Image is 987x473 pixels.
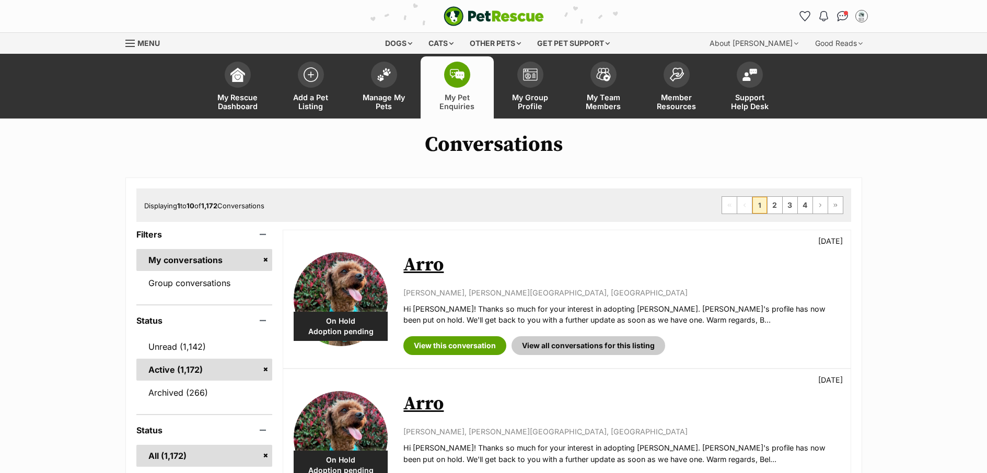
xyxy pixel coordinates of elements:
[403,426,840,437] p: [PERSON_NAME], [PERSON_NAME][GEOGRAPHIC_DATA], [GEOGRAPHIC_DATA]
[434,93,481,111] span: My Pet Enquiries
[230,67,245,82] img: dashboard-icon-eb2f2d2d3e046f16d808141f083e7271f6b2e854fb5c12c21221c1fb7104beca.svg
[450,69,465,80] img: pet-enquiries-icon-7e3ad2cf08bfb03b45e93fb7055b45f3efa6380592205ae92323e6603595dc1f.svg
[853,8,870,25] button: My account
[201,202,217,210] strong: 1,172
[136,272,273,294] a: Group conversations
[580,93,627,111] span: My Team Members
[421,56,494,119] a: My Pet Enquiries
[507,93,554,111] span: My Group Profile
[361,93,408,111] span: Manage My Pets
[797,8,870,25] ul: Account quick links
[669,67,684,81] img: member-resources-icon-8e73f808a243e03378d46382f2149f9095a855e16c252ad45f914b54edf8863c.svg
[737,197,752,214] span: Previous page
[828,197,843,214] a: Last page
[722,196,843,214] nav: Pagination
[512,336,665,355] a: View all conversations for this listing
[294,252,388,346] img: Arro
[653,93,700,111] span: Member Resources
[726,93,773,111] span: Support Help Desk
[378,33,420,54] div: Dogs
[136,425,273,435] header: Status
[136,359,273,381] a: Active (1,172)
[177,202,180,210] strong: 1
[818,374,843,385] p: [DATE]
[837,11,848,21] img: chat-41dd97257d64d25036548639549fe6c8038ab92f7586957e7f3b1b290dea8141.svg
[567,56,640,119] a: My Team Members
[304,67,318,82] img: add-pet-listing-icon-0afa8454b4691262ce3f59096e99ab1cd57d4a30225e0717b998d2c9b9846f56.svg
[444,6,544,26] img: logo-e224e6f780fb5917bec1dbf3a21bbac754714ae5b6737aabdf751b685950b380.svg
[136,230,273,239] header: Filters
[377,68,391,81] img: manage-my-pets-icon-02211641906a0b7f246fdf0571729dbe1e7629f14944591b6c1af311fb30b64b.svg
[144,202,264,210] span: Displaying to of Conversations
[856,11,867,21] img: Belle Vie Animal Rescue profile pic
[640,56,713,119] a: Member Resources
[722,197,737,214] span: First page
[294,326,388,337] span: Adoption pending
[136,382,273,404] a: Archived (266)
[136,445,273,467] a: All (1,172)
[187,202,194,210] strong: 10
[403,392,444,416] a: Arro
[287,93,334,111] span: Add a Pet Listing
[530,33,617,54] div: Get pet support
[752,197,767,214] span: Page 1
[274,56,347,119] a: Add a Pet Listing
[596,68,611,81] img: team-members-icon-5396bd8760b3fe7c0b43da4ab00e1e3bb1a5d9ba89233759b79545d2d3fc5d0d.svg
[494,56,567,119] a: My Group Profile
[834,8,851,25] a: Conversations
[783,197,797,214] a: Page 3
[403,442,840,465] p: Hi [PERSON_NAME]! Thanks so much for your interest in adopting [PERSON_NAME]. [PERSON_NAME]'s pro...
[813,197,828,214] a: Next page
[816,8,832,25] button: Notifications
[742,68,757,81] img: help-desk-icon-fdf02630f3aa405de69fd3d07c3f3aa587a6932b1a1747fa1d2bba05be0121f9.svg
[523,68,538,81] img: group-profile-icon-3fa3cf56718a62981997c0bc7e787c4b2cf8bcc04b72c1350f741eb67cf2f40e.svg
[797,8,814,25] a: Favourites
[347,56,421,119] a: Manage My Pets
[136,316,273,325] header: Status
[768,197,782,214] a: Page 2
[403,253,444,277] a: Arro
[702,33,806,54] div: About [PERSON_NAME]
[713,56,786,119] a: Support Help Desk
[462,33,528,54] div: Other pets
[421,33,461,54] div: Cats
[818,235,843,246] p: [DATE]
[798,197,812,214] a: Page 4
[403,287,840,298] p: [PERSON_NAME], [PERSON_NAME][GEOGRAPHIC_DATA], [GEOGRAPHIC_DATA]
[137,39,160,48] span: Menu
[808,33,870,54] div: Good Reads
[403,336,506,355] a: View this conversation
[403,303,840,326] p: Hi [PERSON_NAME]! Thanks so much for your interest in adopting [PERSON_NAME]. [PERSON_NAME]'s pro...
[444,6,544,26] a: PetRescue
[214,93,261,111] span: My Rescue Dashboard
[125,33,167,52] a: Menu
[136,249,273,271] a: My conversations
[294,312,388,341] div: On Hold
[136,336,273,358] a: Unread (1,142)
[201,56,274,119] a: My Rescue Dashboard
[819,11,828,21] img: notifications-46538b983faf8c2785f20acdc204bb7945ddae34d4c08c2a6579f10ce5e182be.svg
